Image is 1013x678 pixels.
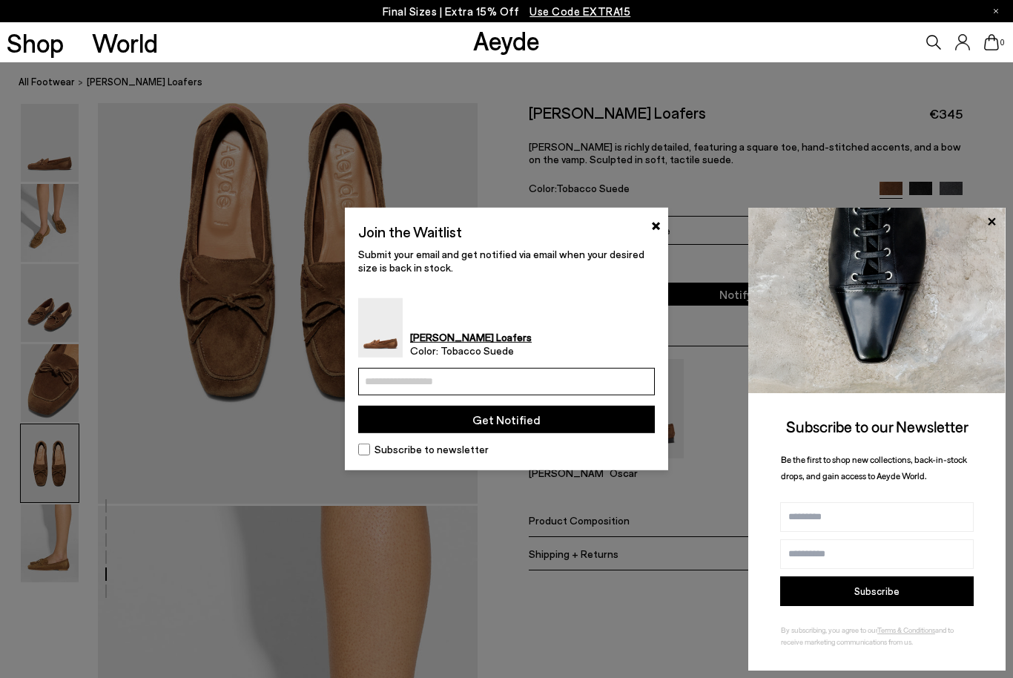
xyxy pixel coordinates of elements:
a: Aeyde [473,24,540,56]
input: Subscribe to newsletter [358,444,370,455]
button: Subscribe [780,576,974,606]
span: Subscribe to our Newsletter [786,417,969,435]
span: Color: Tobacco Suede [410,344,532,358]
span: Navigate to /collections/ss25-final-sizes [529,4,630,18]
button: × [651,215,661,233]
img: ca3f721fb6ff708a270709c41d776025.jpg [748,208,1006,393]
p: Submit your email and get notified via email when your desired size is back in stock. [358,248,655,274]
p: Final Sizes | Extra 15% Off [383,2,631,21]
a: World [92,30,158,56]
button: Get Notified [358,406,655,433]
a: Shop [7,30,64,56]
span: By subscribing, you agree to our [781,625,877,634]
span: 0 [999,39,1006,47]
h2: Join the Waitlist [358,221,462,242]
label: Subscribe to newsletter [358,441,655,457]
strong: [PERSON_NAME] Loafers [410,331,532,344]
img: Jasper Moccasin Loafers [358,298,403,358]
a: Terms & Conditions [877,625,935,634]
span: Be the first to shop new collections, back-in-stock drops, and gain access to Aeyde World. [781,454,967,481]
a: 0 [984,34,999,50]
